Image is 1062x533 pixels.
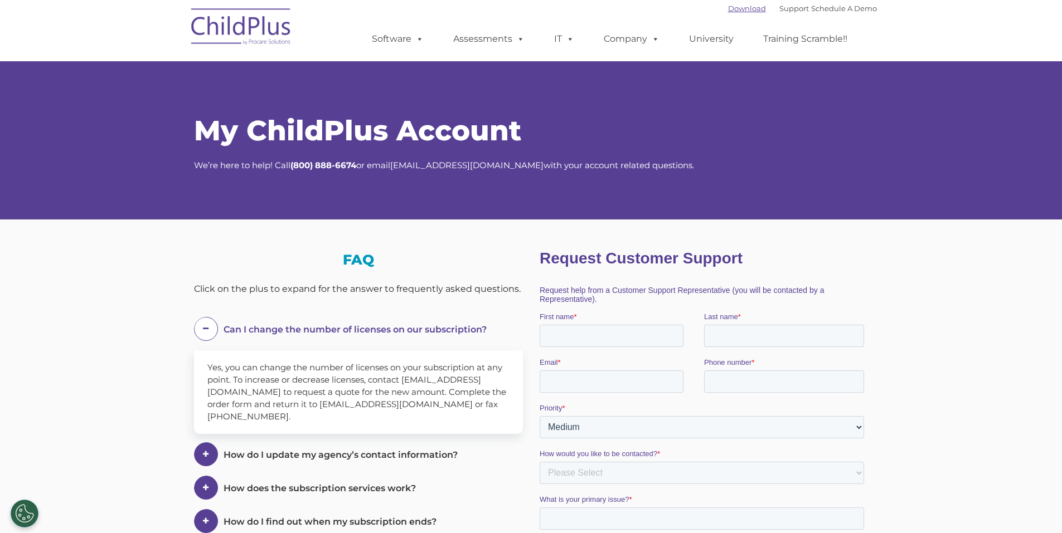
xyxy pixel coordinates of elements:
font: | [728,4,877,13]
a: IT [543,28,585,50]
iframe: Chat Widget [880,413,1062,533]
a: Training Scramble!! [752,28,859,50]
span: How does the subscription services work? [224,483,416,493]
h3: FAQ [194,253,523,267]
span: How do I find out when my subscription ends? [224,516,437,527]
a: University [678,28,745,50]
strong: 800) 888-6674 [293,160,356,170]
a: Download [728,4,766,13]
div: Yes, you can change the number of licenses on your subscription at any point. To increase or decr... [194,350,523,434]
a: Assessments [442,28,536,50]
strong: ( [290,160,293,170]
a: Schedule A Demo [811,4,877,13]
div: Click on the plus to expand for the answer to frequently asked questions. [194,281,523,297]
span: My ChildPlus Account [194,114,521,148]
span: Can I change the number of licenses on our subscription? [224,324,487,335]
img: ChildPlus by Procare Solutions [186,1,297,56]
span: We’re here to help! Call or email with your account related questions. [194,160,694,170]
a: [EMAIL_ADDRESS][DOMAIN_NAME] [390,160,544,170]
a: Software [361,28,435,50]
span: How do I update my agency’s contact information? [224,449,458,460]
a: Company [593,28,671,50]
a: Support [779,4,809,13]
